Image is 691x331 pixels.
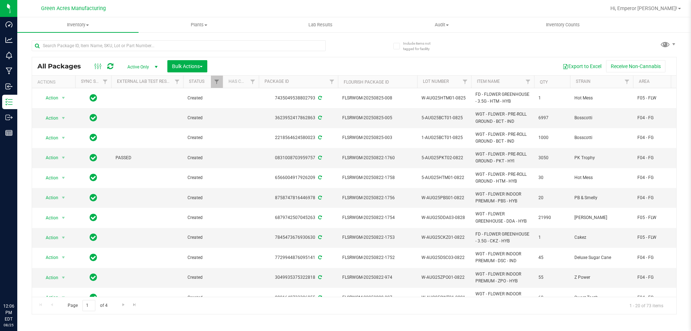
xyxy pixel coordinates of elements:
span: select [59,252,68,263]
span: Deluxe Sugar Cane [574,254,629,261]
span: WGT - FLOWER INDOOR PREMIUM - SWT - SAT [475,291,530,304]
span: Green Acres Manufacturing [41,5,106,12]
span: 1-AUG25BCT01-0825 [421,134,467,141]
span: W-AUG25CKZ01-0822 [421,234,467,241]
span: WGT - FLOWER INDOOR PREMIUM - PBS - HYB [475,191,530,205]
span: Action [39,193,59,203]
span: select [59,153,68,163]
span: select [59,292,68,303]
span: W-AUG25DDA03-0828 [421,214,467,221]
span: Action [39,233,59,243]
span: Action [39,213,59,223]
span: Created [188,194,218,201]
span: select [59,233,68,243]
a: Filter [522,76,534,88]
a: Filter [247,76,259,88]
span: FLSRWGM-20250822-007 [342,294,413,301]
a: Status [189,79,204,84]
span: FLSRWGM-20250825-008 [342,95,413,102]
a: Inventory [17,17,139,32]
div: 0831008703959757 [258,155,339,161]
span: FLSRWGM-20250825-005 [342,115,413,121]
span: WGT - FLOWER - PRE-ROLL GROUND - BCT - IND [475,111,530,125]
span: F04 - FG [637,194,683,201]
span: W-AUG25DSC03-0822 [421,254,467,261]
span: WGT - FLOWER - PRE-ROLL GROUND - BCT - IND [475,131,530,145]
span: Created [188,254,218,261]
span: F04 - FG [637,115,683,121]
span: F04 - FG [637,134,683,141]
span: W-AUG25HTM01-0825 [421,95,467,102]
span: Action [39,273,59,283]
span: In Sync [90,232,97,242]
span: F05 - FLW [637,234,683,241]
inline-svg: Inbound [5,83,13,90]
span: Action [39,93,59,103]
span: Created [188,95,218,102]
span: In Sync [90,252,97,263]
span: W-AUG25ZPO01-0822 [421,274,467,281]
a: External Lab Test Result [117,79,173,84]
span: 5-AUG25BCT01-0825 [421,115,467,121]
span: Sync from Compliance System [317,235,322,240]
span: FLSRWGM-20250822-1760 [342,155,413,161]
span: PB & Smelly [574,194,629,201]
span: Page of 4 [62,300,113,311]
inline-svg: Manufacturing [5,67,13,75]
div: 7435049538802793 [258,95,339,102]
span: In Sync [90,193,97,203]
span: Bulk Actions [172,63,203,69]
span: FLSRWGM-20250822-1754 [342,214,413,221]
span: select [59,213,68,223]
a: Go to the last page [130,300,140,310]
span: WGT - FLOWER INDOOR PREMIUM - ZPO - HYB [475,271,530,285]
input: 1 [82,300,95,311]
span: Sync from Compliance System [317,255,322,260]
span: FLSRWGM-20250822-1758 [342,174,413,181]
span: Action [39,292,59,303]
span: FD - FLOWER GREENHOUSE - 3.5G - HTM - HYB [475,91,530,105]
span: 55 [538,274,566,281]
span: F04 - FG [637,294,683,301]
span: F04 - FG [637,174,683,181]
a: Sync Status [81,79,109,84]
span: Hot Mess [574,95,629,102]
span: In Sync [90,113,97,123]
span: FLSRWGM-20250825-003 [342,134,413,141]
p: 12:06 PM EDT [3,303,14,322]
a: Filter [326,76,338,88]
span: 20 [538,194,566,201]
p: 08/25 [3,322,14,328]
a: Plants [139,17,260,32]
a: Package ID [265,79,289,84]
a: Strain [576,79,591,84]
span: select [59,133,68,143]
span: Plants [139,22,259,28]
th: Has COA [223,76,259,88]
div: 2218564624580023 [258,134,339,141]
span: Created [188,294,218,301]
span: In Sync [90,213,97,223]
span: Sync from Compliance System [317,175,322,180]
span: 1 [538,234,566,241]
span: PK Trophy [574,155,629,161]
a: Audit [381,17,502,32]
span: Action [39,252,59,263]
span: Sync from Compliance System [317,275,322,280]
span: Action [39,153,59,163]
span: Created [188,134,218,141]
span: select [59,273,68,283]
a: Lot Number [423,79,449,84]
div: 7729944876095141 [258,254,339,261]
inline-svg: Inventory [5,98,13,106]
inline-svg: Dashboard [5,21,13,28]
a: Filter [621,76,633,88]
a: Inventory Counts [502,17,624,32]
span: WGT - FLOWER GREENHOUSE - DDA - HYB [475,211,530,224]
span: Inventory Counts [536,22,590,28]
a: Filter [99,76,111,88]
a: Lab Results [260,17,381,32]
span: FLSRWGM-20250822-1756 [342,194,413,201]
span: Action [39,133,59,143]
span: 1 [538,95,566,102]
